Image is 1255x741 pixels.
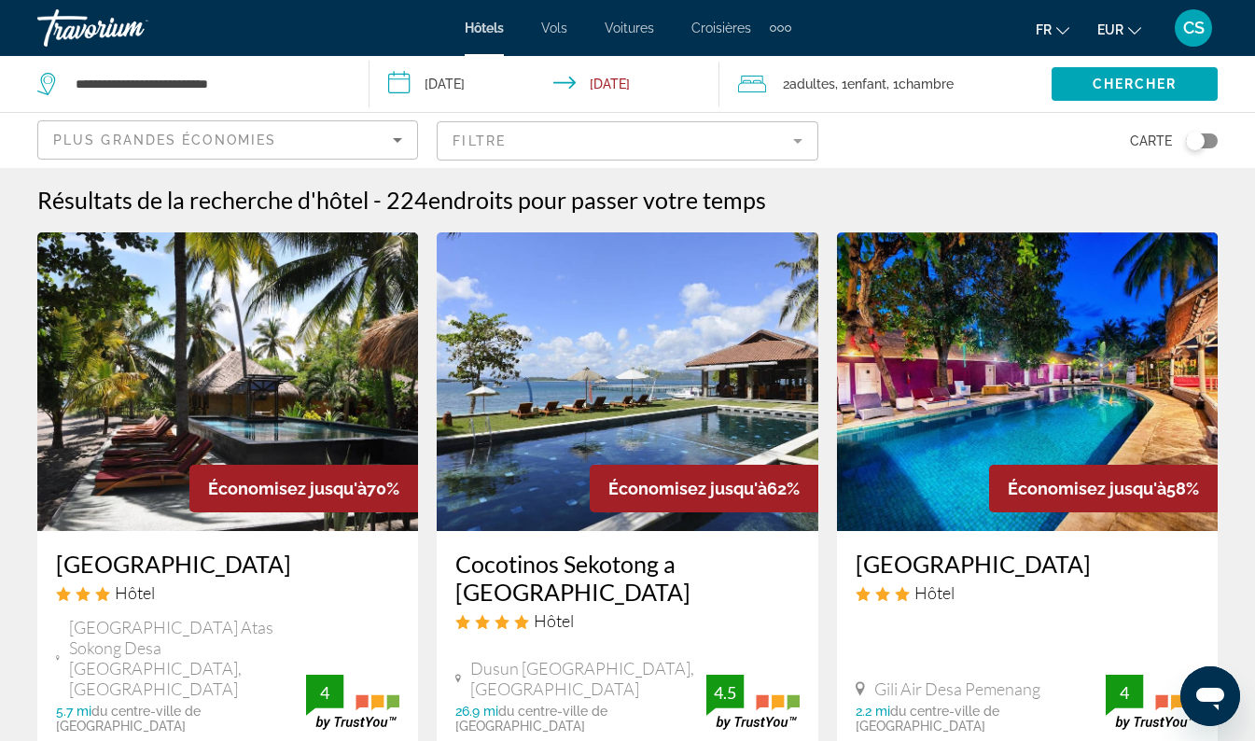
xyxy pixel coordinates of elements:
span: Enfant [847,77,886,91]
span: Hôtel [534,610,574,631]
span: [GEOGRAPHIC_DATA] Atas Sokong Desa [GEOGRAPHIC_DATA], [GEOGRAPHIC_DATA] [69,617,307,699]
a: Voitures [605,21,654,35]
a: [GEOGRAPHIC_DATA] [56,550,399,578]
span: Gili Air Desa Pemenang [874,678,1040,699]
a: Cocotinos Sekotong a [GEOGRAPHIC_DATA] [455,550,799,606]
button: Chercher [1052,67,1218,101]
h1: Résultats de la recherche d'hôtel [37,186,369,214]
button: Change language [1036,16,1069,43]
button: Toggle map [1172,133,1218,149]
span: EUR [1097,22,1123,37]
span: CS [1183,19,1205,37]
div: 70% [189,465,418,512]
span: Hôtel [115,582,155,603]
button: Extra navigation items [770,13,791,43]
span: du centre-ville de [GEOGRAPHIC_DATA] [56,704,201,734]
a: Vols [541,21,567,35]
mat-select: Sort by [53,129,402,151]
div: 58% [989,465,1218,512]
span: 2 [783,71,835,97]
iframe: Button to launch messaging window [1180,666,1240,726]
span: du centre-ville de [GEOGRAPHIC_DATA] [455,704,607,734]
span: , 1 [835,71,886,97]
button: Change currency [1097,16,1141,43]
div: 3 star Hotel [56,582,399,603]
a: [GEOGRAPHIC_DATA] [856,550,1199,578]
button: User Menu [1169,8,1218,48]
span: Économisez jusqu'à [608,479,767,498]
a: Croisières [691,21,751,35]
button: Filter [437,120,817,161]
div: 3 star Hotel [856,582,1199,603]
div: 4 star Hotel [455,610,799,631]
span: Chambre [899,77,954,91]
a: Hôtels [465,21,504,35]
span: fr [1036,22,1052,37]
h2: 224 [386,186,766,214]
img: Hotel image [437,232,817,531]
div: 4 [1106,681,1143,704]
span: Dusun [GEOGRAPHIC_DATA], [GEOGRAPHIC_DATA] [470,658,705,699]
a: Travorium [37,4,224,52]
button: Travelers: 2 adults, 1 child [719,56,1052,112]
div: 4.5 [706,681,744,704]
span: 26.9 mi [455,704,498,719]
button: Check-in date: Dec 20, 2025 Check-out date: Dec 23, 2025 [370,56,720,112]
span: endroits pour passer votre temps [428,186,766,214]
span: Économisez jusqu'à [208,479,367,498]
span: 2.2 mi [856,704,890,719]
span: Adultes [789,77,835,91]
span: Plus grandes économies [53,133,276,147]
img: trustyou-badge.svg [306,675,399,730]
span: du centre-ville de [GEOGRAPHIC_DATA] [856,704,999,734]
div: 4 [306,681,343,704]
img: Hotel image [37,232,418,531]
span: Hôtel [914,582,955,603]
span: 5.7 mi [56,704,91,719]
img: trustyou-badge.svg [706,675,800,730]
div: 62% [590,465,818,512]
span: Carte [1130,128,1172,154]
span: - [373,186,382,214]
span: Chercher [1093,77,1178,91]
img: Hotel image [837,232,1218,531]
span: , 1 [886,71,954,97]
img: trustyou-badge.svg [1106,675,1199,730]
span: Économisez jusqu'à [1008,479,1166,498]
